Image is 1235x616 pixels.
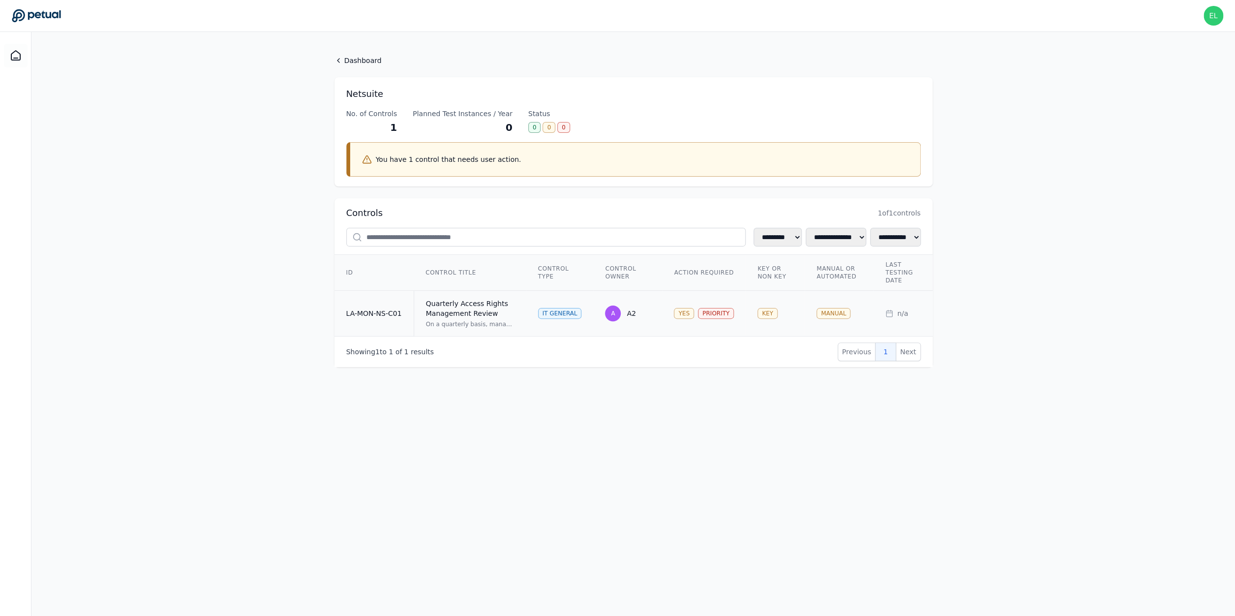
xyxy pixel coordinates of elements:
[593,255,662,291] th: Control Owner
[757,308,778,319] div: KEY
[538,308,582,319] div: IT General
[627,308,635,318] div: A2
[426,299,514,318] div: Quarterly Access Rights Management Review
[698,308,734,319] div: PRIORITY
[346,347,434,357] p: Showing to of results
[404,348,409,356] span: 1
[413,121,512,134] div: 0
[746,255,805,291] th: Key or Non Key
[389,348,393,356] span: 1
[526,255,594,291] th: Control Type
[528,109,570,119] div: Status
[4,44,28,67] a: Dashboard
[376,154,521,164] p: You have 1 control that needs user action.
[334,56,933,65] a: Dashboard
[542,122,555,133] div: 0
[557,122,570,133] div: 0
[528,122,541,133] div: 0
[662,255,746,291] th: Action Required
[346,109,397,119] div: No. of Controls
[346,206,383,220] h2: Controls
[426,320,514,328] div: On a quarterly basis, management reviews application access rights in Netsuite, including adminis...
[674,308,694,319] div: YES
[838,342,875,361] button: Previous
[346,269,353,277] span: ID
[611,309,615,317] span: A
[346,87,921,101] h1: Netsuite
[896,342,921,361] button: Next
[877,208,920,218] span: 1 of 1 controls
[816,308,850,319] div: MANUAL
[838,342,921,361] nav: Pagination
[413,109,512,119] div: Planned Test Instances / Year
[375,348,380,356] span: 1
[1204,6,1223,26] img: eliot+doordash@petual.ai
[12,9,61,23] a: Go to Dashboard
[425,269,476,277] span: Control Title
[334,291,414,337] td: LA-MON-NS-C01
[885,308,931,318] div: n/a
[805,255,874,291] th: Manual or Automated
[874,255,942,291] th: Last Testing Date
[875,342,896,361] button: 1
[346,121,397,134] div: 1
